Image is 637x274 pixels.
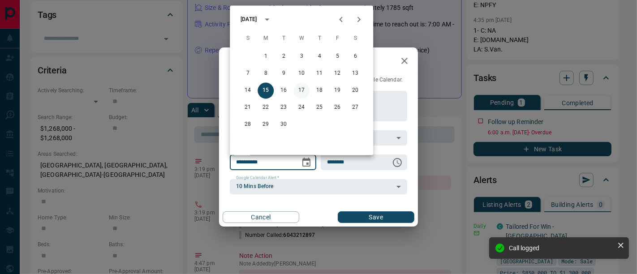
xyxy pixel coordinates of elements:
button: 4 [311,49,327,65]
button: 21 [240,100,256,116]
button: 11 [311,66,327,82]
button: 29 [258,117,274,133]
div: 10 Mins Before [230,179,407,194]
button: 19 [329,83,345,99]
button: Save [338,211,414,223]
button: 14 [240,83,256,99]
span: Friday [329,30,345,48]
button: 15 [258,83,274,99]
button: 17 [293,83,310,99]
label: Google Calendar Alert [236,175,279,181]
button: 26 [329,100,345,116]
span: Saturday [347,30,363,48]
div: [DATE] [241,16,257,24]
button: 16 [275,83,292,99]
button: Previous month [332,11,350,29]
button: 3 [293,49,310,65]
button: 10 [293,66,310,82]
button: 9 [275,66,292,82]
button: calendar view is open, switch to year view [259,12,275,27]
button: 13 [347,66,363,82]
div: Call logged [509,244,614,252]
button: 1 [258,49,274,65]
button: 5 [329,49,345,65]
button: 23 [275,100,292,116]
button: 8 [258,66,274,82]
span: Monday [258,30,274,48]
span: Thursday [311,30,327,48]
h2: Edit Task [219,47,277,76]
button: Next month [350,11,368,29]
button: 24 [293,100,310,116]
button: 20 [347,83,363,99]
button: Choose time, selected time is 6:00 AM [388,154,406,171]
button: 28 [240,117,256,133]
button: 25 [311,100,327,116]
span: Tuesday [275,30,292,48]
button: 2 [275,49,292,65]
button: 12 [329,66,345,82]
button: 30 [275,117,292,133]
button: Choose date, selected date is Sep 15, 2025 [297,154,315,171]
button: 22 [258,100,274,116]
button: 6 [347,49,363,65]
span: Sunday [240,30,256,48]
button: 18 [311,83,327,99]
button: 27 [347,100,363,116]
button: Cancel [223,211,299,223]
button: 7 [240,66,256,82]
span: Wednesday [293,30,310,48]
